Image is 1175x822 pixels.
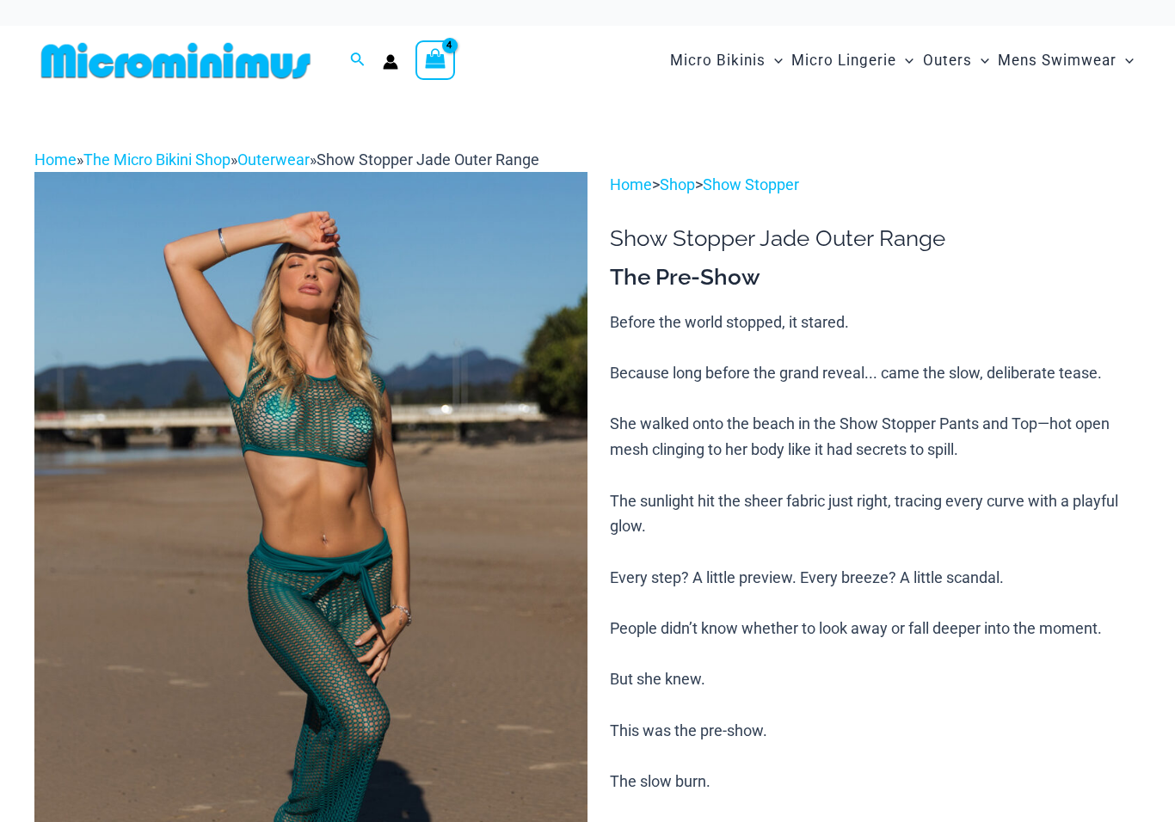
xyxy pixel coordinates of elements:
[670,39,766,83] span: Micro Bikinis
[383,54,398,70] a: Account icon link
[317,150,539,169] span: Show Stopper Jade Outer Range
[610,263,1141,292] h3: The Pre-Show
[610,172,1141,198] p: > >
[1117,39,1134,83] span: Menu Toggle
[610,225,1141,252] h1: Show Stopper Jade Outer Range
[896,39,914,83] span: Menu Toggle
[34,41,317,80] img: MM SHOP LOGO FLAT
[34,150,77,169] a: Home
[703,175,799,193] a: Show Stopper
[994,34,1138,87] a: Mens SwimwearMenu ToggleMenu Toggle
[350,50,366,71] a: Search icon link
[415,40,455,80] a: View Shopping Cart, 4 items
[998,39,1117,83] span: Mens Swimwear
[610,175,652,193] a: Home
[766,39,783,83] span: Menu Toggle
[663,32,1141,89] nav: Site Navigation
[923,39,972,83] span: Outers
[972,39,989,83] span: Menu Toggle
[791,39,896,83] span: Micro Lingerie
[237,150,310,169] a: Outerwear
[787,34,918,87] a: Micro LingerieMenu ToggleMenu Toggle
[83,150,231,169] a: The Micro Bikini Shop
[666,34,787,87] a: Micro BikinisMenu ToggleMenu Toggle
[34,150,539,169] span: » » »
[660,175,695,193] a: Shop
[919,34,994,87] a: OutersMenu ToggleMenu Toggle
